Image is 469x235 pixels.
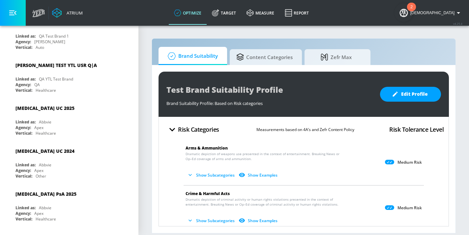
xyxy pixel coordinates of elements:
[279,1,314,25] a: Report
[34,125,44,130] div: Apex
[15,105,74,111] div: [MEDICAL_DATA] UC 2025
[453,22,462,25] span: v 4.25.4
[178,125,219,134] h4: Risk Categories
[15,125,31,130] div: Agency:
[15,87,32,93] div: Vertical:
[34,39,65,45] div: [PERSON_NAME]
[395,3,413,22] button: Open Resource Center, 2 new notifications
[11,14,128,52] div: Linked as:QA Test Brand 1Agency:[PERSON_NAME]Vertical:Auto
[34,168,44,173] div: Apex
[15,62,97,68] div: [PERSON_NAME] TEST YTL USR Q|A
[11,186,128,223] div: [MEDICAL_DATA] PsA 2025Linked as:AbbvieAgency:ApexVertical:Healthcare
[15,76,36,82] div: Linked as:
[256,126,354,133] p: Measurements based on 4A’s and Zefr Content Policy
[36,87,56,93] div: Healthcare
[165,48,218,64] span: Brand Suitability
[15,39,31,45] div: Agency:
[11,143,128,181] div: [MEDICAL_DATA] UC 2024Linked as:AbbvieAgency:ApexVertical:Other
[15,130,32,136] div: Vertical:
[15,191,76,197] div: [MEDICAL_DATA] PsA 2025
[64,10,83,16] div: Atrium
[15,82,31,87] div: Agency:
[397,160,422,165] p: Medium Risk
[15,162,36,168] div: Linked as:
[39,33,69,39] div: QA Test Brand 1
[241,1,279,25] a: measure
[389,125,444,134] h4: Risk Tolerance Level
[15,168,31,173] div: Agency:
[186,191,230,196] span: Crime & Harmful Acts
[11,100,128,138] div: [MEDICAL_DATA] UC 2025Linked as:AbbvieAgency:ApexVertical:Healthcare
[39,162,51,168] div: Abbvie
[186,197,344,207] span: Dramatic depiction of criminal activity or human rights violations presented in the context of en...
[15,211,31,216] div: Agency:
[311,49,361,65] span: Zefr Max
[15,148,74,154] div: [MEDICAL_DATA] UC 2024
[34,82,40,87] div: QA
[34,211,44,216] div: Apex
[207,1,241,25] a: Target
[15,205,36,211] div: Linked as:
[166,97,373,106] div: Brand Suitability Profile: Based on Risk categories
[39,119,51,125] div: Abbvie
[169,1,207,25] a: optimize
[408,11,454,15] span: login as: isaiah.turner@zefr.com
[186,170,237,181] button: Show Subcategories
[400,9,462,17] button: [DEMOGRAPHIC_DATA]
[410,7,413,16] div: 2
[11,57,128,95] div: [PERSON_NAME] TEST YTL USR Q|ALinked as:QA YTL Test BrandAgency:QAVertical:Healthcare
[237,170,280,181] button: Show Examples
[164,122,222,137] button: Risk Categories
[237,215,280,226] button: Show Examples
[186,151,344,161] span: Dramatic depiction of weapons use presented in the context of entertainment. Breaking News or Op–...
[186,215,237,226] button: Show Subcategories
[36,45,44,50] div: Auto
[39,76,73,82] div: QA YTL Test Brand
[36,173,46,179] div: Other
[15,173,32,179] div: Vertical:
[393,90,428,98] span: Edit Profile
[15,45,32,50] div: Vertical:
[39,205,51,211] div: Abbvie
[15,216,32,222] div: Vertical:
[36,130,56,136] div: Healthcare
[15,33,36,39] div: Linked as:
[15,119,36,125] div: Linked as:
[186,145,228,151] span: Arms & Ammunition
[36,216,56,222] div: Healthcare
[52,8,83,18] a: Atrium
[236,49,293,65] span: Content Categories
[397,205,422,211] p: Medium Risk
[380,87,441,102] button: Edit Profile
